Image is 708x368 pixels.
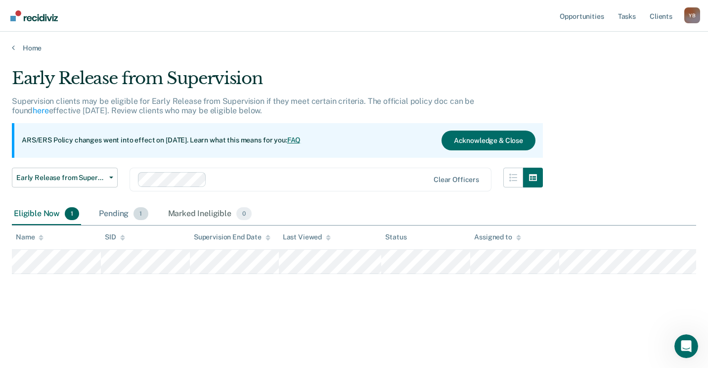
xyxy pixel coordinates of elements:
[385,233,406,241] div: Status
[684,7,700,23] div: Y B
[194,233,270,241] div: Supervision End Date
[22,136,301,145] p: ARS/ERS Policy changes went into effect on [DATE]. Learn what this means for you:
[287,136,301,144] a: FAQ
[16,233,44,241] div: Name
[474,233,521,241] div: Assigned to
[166,203,254,225] div: Marked Ineligible0
[674,334,698,358] iframe: Intercom live chat
[12,203,81,225] div: Eligible Now1
[434,176,479,184] div: Clear officers
[105,233,125,241] div: SID
[97,203,150,225] div: Pending1
[10,10,58,21] img: Recidiviz
[33,106,48,115] a: here
[16,174,105,182] span: Early Release from Supervision
[12,96,474,115] p: Supervision clients may be eligible for Early Release from Supervision if they meet certain crite...
[283,233,331,241] div: Last Viewed
[236,207,252,220] span: 0
[12,68,543,96] div: Early Release from Supervision
[133,207,148,220] span: 1
[12,168,118,187] button: Early Release from Supervision
[12,44,696,52] a: Home
[442,131,535,150] button: Acknowledge & Close
[684,7,700,23] button: Profile dropdown button
[65,207,79,220] span: 1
